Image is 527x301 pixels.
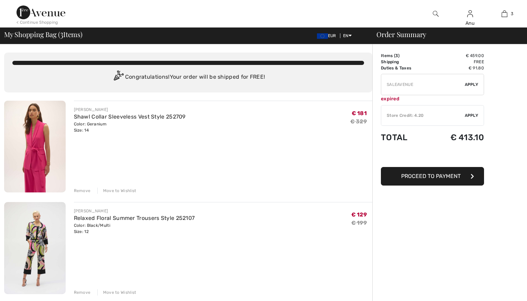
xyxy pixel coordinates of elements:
[381,59,430,65] td: Shipping
[430,53,484,59] td: € 459.00
[74,222,195,235] div: Color: Black/Multi Size: 12
[453,20,487,27] div: Anu
[351,220,367,226] s: € 199
[381,149,484,165] iframe: PayPal
[430,59,484,65] td: Free
[381,74,465,95] input: Promo code
[97,289,136,296] div: Move to Wishlist
[467,10,473,18] img: My Info
[74,188,91,194] div: Remove
[502,10,507,18] img: My Bag
[381,65,430,71] td: Duties & Taxes
[17,19,58,25] div: < Continue Shopping
[60,29,63,38] span: 3
[317,33,328,39] img: Euro
[343,33,352,38] span: EN
[381,167,484,186] button: Proceed to Payment
[17,5,65,19] img: 1ère Avenue
[111,70,125,84] img: Congratulation2.svg
[430,126,484,149] td: € 413.10
[401,173,461,179] span: Proceed to Payment
[467,10,473,17] a: Sign In
[4,31,83,38] span: My Shopping Bag ( Items)
[381,53,430,59] td: Items ( )
[352,110,367,116] span: € 181
[4,101,66,192] img: Shawl Collar Sleeveless Vest Style 252709
[465,112,479,119] span: Apply
[381,126,430,149] td: Total
[381,112,465,119] div: Store Credit: 4.20
[4,202,66,294] img: Relaxed Floral Summer Trousers Style 252107
[430,65,484,71] td: € 91.80
[350,118,367,125] s: € 329
[487,10,521,18] a: 3
[74,215,195,221] a: Relaxed Floral Summer Trousers Style 252107
[381,95,484,102] div: expired
[74,107,186,113] div: [PERSON_NAME]
[368,31,523,38] div: Order Summary
[465,81,479,88] span: Apply
[74,289,91,296] div: Remove
[74,208,195,214] div: [PERSON_NAME]
[12,70,364,84] div: Congratulations! Your order will be shipped for FREE!
[395,53,398,58] span: 3
[433,10,439,18] img: search the website
[97,188,136,194] div: Move to Wishlist
[511,11,513,17] span: 3
[74,113,186,120] a: Shawl Collar Sleeveless Vest Style 252709
[74,121,186,133] div: Color: Geranium Size: 14
[351,211,367,218] span: € 129
[317,33,339,38] span: EUR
